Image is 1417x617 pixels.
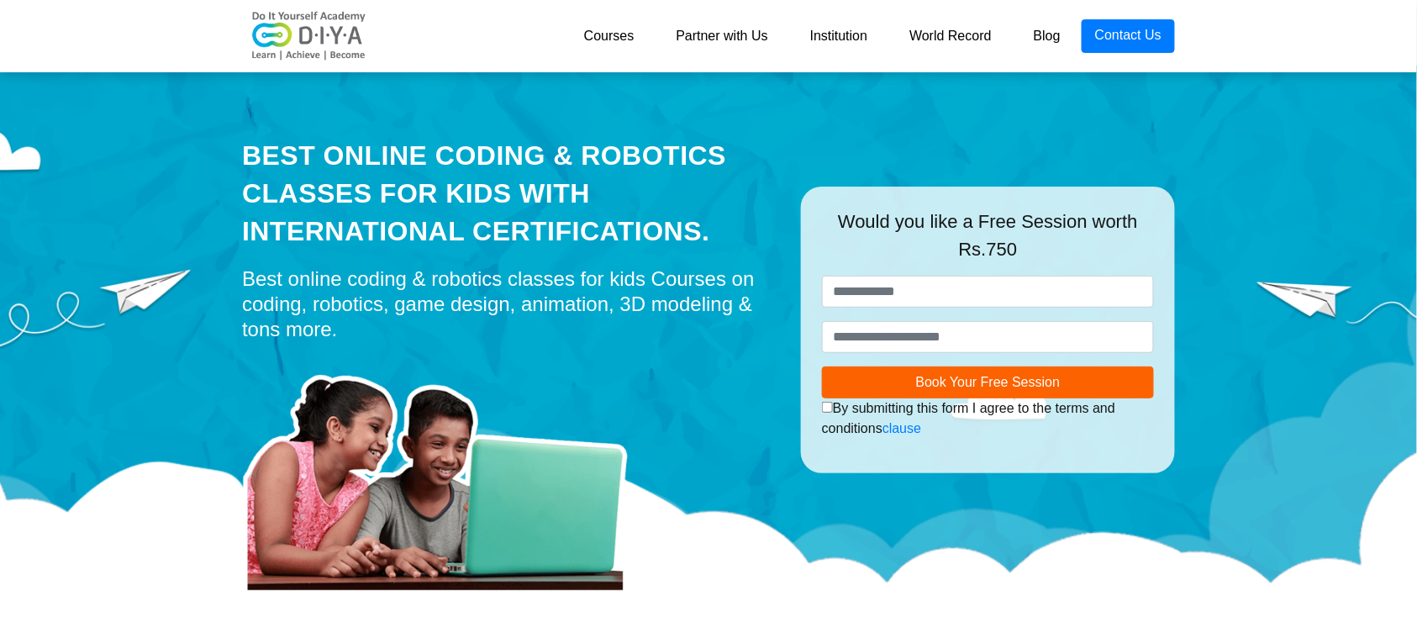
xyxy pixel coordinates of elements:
button: Book Your Free Session [822,367,1154,398]
a: World Record [888,19,1013,53]
div: By submitting this form I agree to the terms and conditions [822,398,1154,439]
div: Would you like a Free Session worth Rs.750 [822,208,1154,276]
img: home-prod.png [242,351,645,594]
a: clause [882,421,921,435]
a: Contact Us [1082,19,1175,53]
a: Institution [789,19,888,53]
img: logo-v2.png [242,11,377,61]
a: Partner with Us [655,19,788,53]
div: Best Online Coding & Robotics Classes for kids with International Certifications. [242,137,776,250]
span: Book Your Free Session [916,375,1061,389]
div: Best online coding & robotics classes for kids Courses on coding, robotics, game design, animatio... [242,266,776,342]
a: Courses [563,19,656,53]
a: Blog [1013,19,1082,53]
